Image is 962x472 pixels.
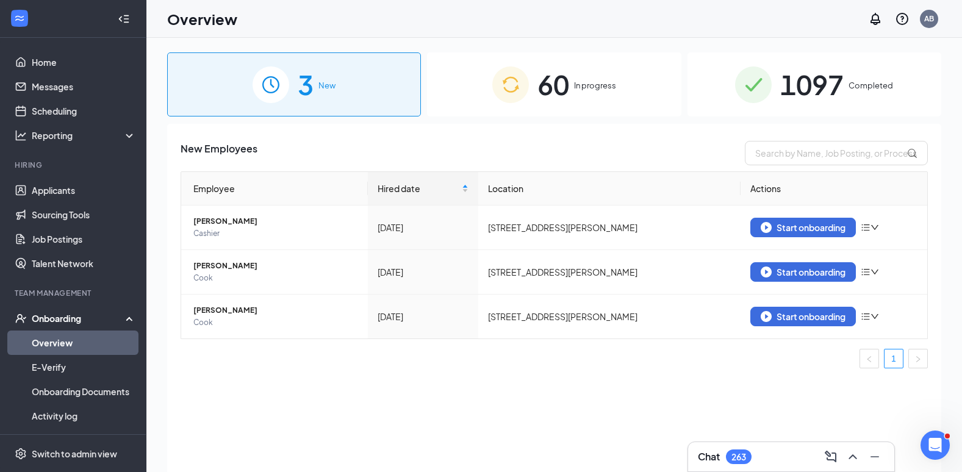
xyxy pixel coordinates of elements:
[921,431,950,460] iframe: Intercom live chat
[32,428,136,452] a: Team
[32,355,136,379] a: E-Verify
[32,379,136,404] a: Onboarding Documents
[15,129,27,141] svg: Analysis
[32,99,136,123] a: Scheduling
[698,450,720,463] h3: Chat
[181,141,257,165] span: New Employees
[761,222,845,233] div: Start onboarding
[908,349,928,368] li: Next Page
[32,178,136,202] a: Applicants
[167,9,237,29] h1: Overview
[118,13,130,25] svg: Collapse
[15,160,134,170] div: Hiring
[478,250,741,295] td: [STREET_ADDRESS][PERSON_NAME]
[861,223,870,232] span: bars
[193,304,358,316] span: [PERSON_NAME]
[574,79,616,91] span: In progress
[885,349,903,368] a: 1
[193,227,358,240] span: Cashier
[843,447,863,467] button: ChevronUp
[478,295,741,338] td: [STREET_ADDRESS][PERSON_NAME]
[870,312,879,321] span: down
[750,218,856,237] button: Start onboarding
[193,260,358,272] span: [PERSON_NAME]
[13,12,26,24] svg: WorkstreamLogo
[924,13,934,24] div: AB
[845,449,860,464] svg: ChevronUp
[15,312,27,324] svg: UserCheck
[914,356,922,363] span: right
[860,349,879,368] button: left
[478,206,741,250] td: [STREET_ADDRESS][PERSON_NAME]
[849,79,893,91] span: Completed
[884,349,903,368] li: 1
[32,448,117,460] div: Switch to admin view
[181,172,368,206] th: Employee
[895,12,910,26] svg: QuestionInfo
[741,172,927,206] th: Actions
[15,448,27,460] svg: Settings
[378,221,469,234] div: [DATE]
[318,79,336,91] span: New
[870,223,879,232] span: down
[378,310,469,323] div: [DATE]
[32,50,136,74] a: Home
[860,349,879,368] li: Previous Page
[32,74,136,99] a: Messages
[824,449,838,464] svg: ComposeMessage
[861,267,870,277] span: bars
[761,266,845,277] div: Start onboarding
[298,63,314,105] span: 3
[32,129,137,141] div: Reporting
[478,172,741,206] th: Location
[861,312,870,321] span: bars
[867,449,882,464] svg: Minimize
[750,262,856,282] button: Start onboarding
[870,268,879,276] span: down
[821,447,841,467] button: ComposeMessage
[193,272,358,284] span: Cook
[32,312,126,324] div: Onboarding
[731,452,746,462] div: 263
[761,311,845,322] div: Start onboarding
[780,63,844,105] span: 1097
[378,265,469,279] div: [DATE]
[745,141,928,165] input: Search by Name, Job Posting, or Process
[193,316,358,329] span: Cook
[193,215,358,227] span: [PERSON_NAME]
[537,63,569,105] span: 60
[865,447,885,467] button: Minimize
[15,288,134,298] div: Team Management
[32,251,136,276] a: Talent Network
[866,356,873,363] span: left
[32,404,136,428] a: Activity log
[32,202,136,227] a: Sourcing Tools
[378,182,460,195] span: Hired date
[868,12,883,26] svg: Notifications
[908,349,928,368] button: right
[750,307,856,326] button: Start onboarding
[32,331,136,355] a: Overview
[32,227,136,251] a: Job Postings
